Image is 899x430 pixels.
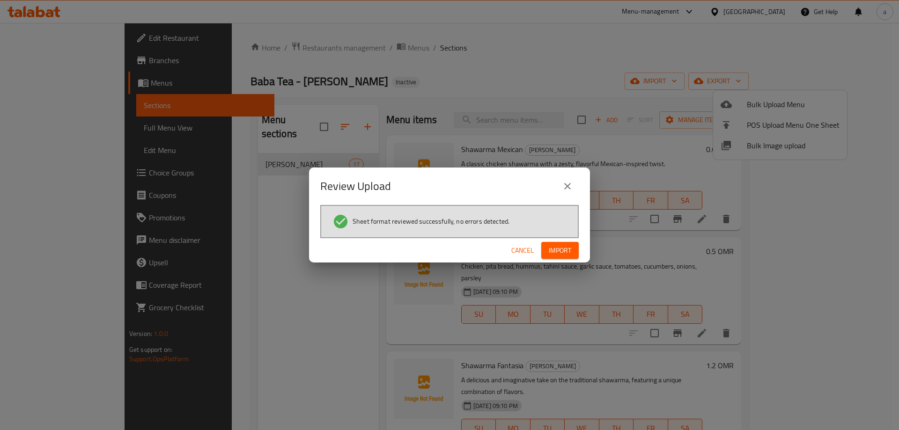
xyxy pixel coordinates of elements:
button: Import [541,242,579,259]
span: Cancel [511,245,534,256]
h2: Review Upload [320,179,391,194]
span: Import [549,245,571,256]
button: close [556,175,579,197]
span: Sheet format reviewed successfully, no errors detected. [353,217,509,226]
button: Cancel [508,242,538,259]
